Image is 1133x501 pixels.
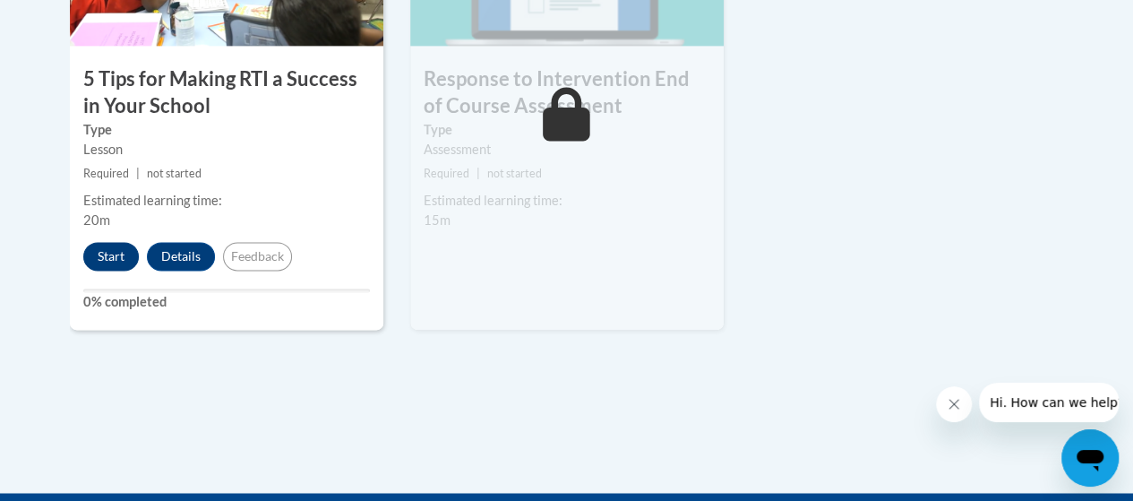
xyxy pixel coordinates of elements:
[424,167,469,180] span: Required
[147,242,215,271] button: Details
[979,383,1119,422] iframe: Message from company
[83,191,370,211] div: Estimated learning time:
[936,386,972,422] iframe: Close message
[83,120,370,140] label: Type
[83,167,129,180] span: Required
[424,120,710,140] label: Type
[70,65,383,121] h3: 5 Tips for Making RTI a Success in Your School
[83,242,139,271] button: Start
[11,13,145,27] span: Hi. How can we help?
[136,167,140,180] span: |
[410,65,724,121] h3: Response to Intervention End of Course Assessment
[424,212,451,228] span: 15m
[476,167,480,180] span: |
[83,292,370,312] label: 0% completed
[147,167,202,180] span: not started
[83,140,370,160] div: Lesson
[83,212,110,228] span: 20m
[223,242,292,271] button: Feedback
[424,191,710,211] div: Estimated learning time:
[424,140,710,160] div: Assessment
[487,167,542,180] span: not started
[1061,429,1119,487] iframe: Button to launch messaging window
